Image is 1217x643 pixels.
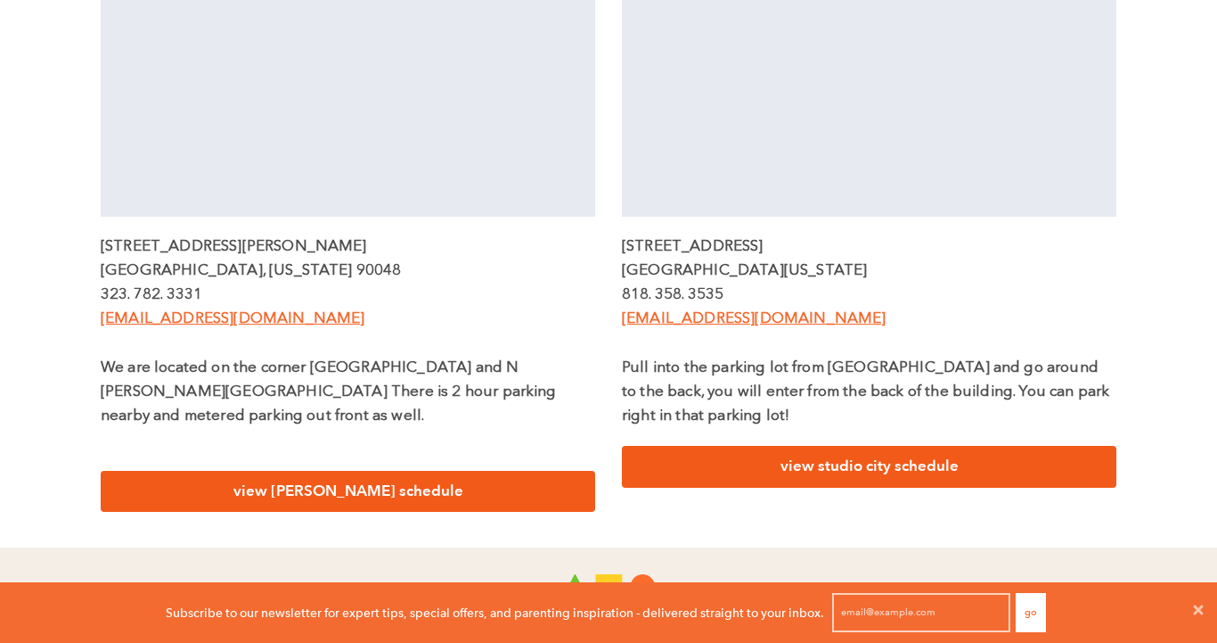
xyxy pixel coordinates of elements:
[101,283,595,307] p: 323. 782. 3331
[166,603,824,622] p: Subscribe to our newsletter for expert tips, special offers, and parenting inspiration - delivere...
[101,311,364,326] a: [EMAIL_ADDRESS][DOMAIN_NAME]
[622,259,1116,283] p: [GEOGRAPHIC_DATA][US_STATE]
[622,283,1116,307] p: 818. 358. 3535
[1016,593,1046,632] button: Go
[622,446,1116,488] a: view studio city schedule
[101,356,595,429] p: We are located on the corner [GEOGRAPHIC_DATA] and N [PERSON_NAME][GEOGRAPHIC_DATA] There is 2 ho...
[622,356,1116,429] p: Pull into the parking lot from [GEOGRAPHIC_DATA] and go around to the back, you will enter from t...
[622,235,1116,259] p: [STREET_ADDRESS]
[101,259,595,283] p: [GEOGRAPHIC_DATA], [US_STATE] 90048
[562,574,655,598] img: Play 2 Progress logo
[832,593,1010,632] input: email@example.com
[622,311,886,326] a: [EMAIL_ADDRESS][DOMAIN_NAME]
[101,235,595,259] p: [STREET_ADDRESS][PERSON_NAME]
[101,471,595,513] a: view [PERSON_NAME] schedule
